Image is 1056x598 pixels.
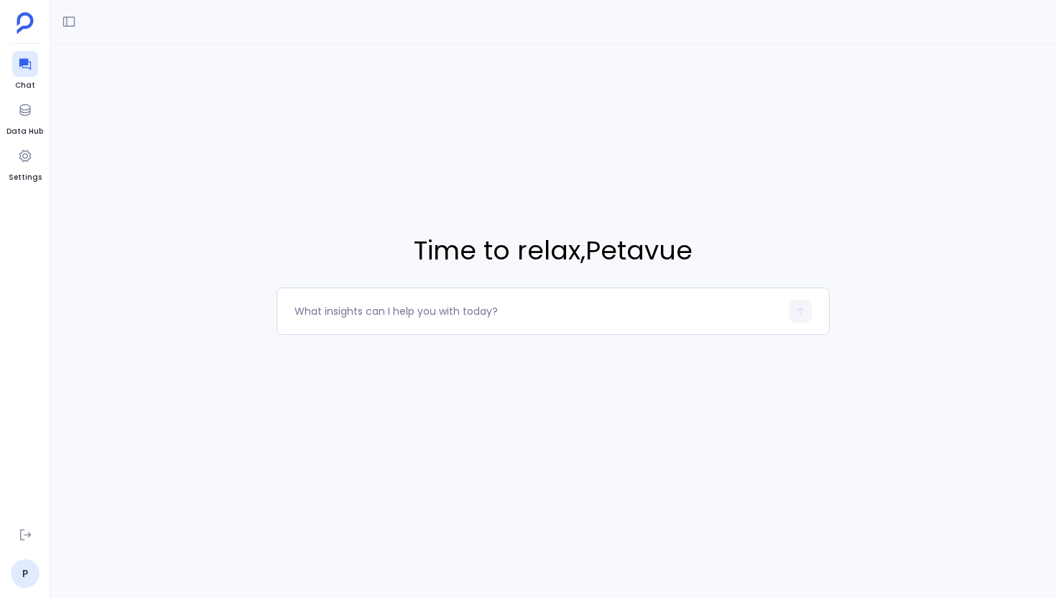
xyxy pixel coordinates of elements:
a: Settings [9,143,42,183]
a: Chat [12,51,38,91]
span: Time to relax , Petavue [277,231,830,270]
a: P [11,559,40,588]
span: Data Hub [6,126,43,137]
span: Chat [12,80,38,91]
a: Data Hub [6,97,43,137]
img: petavue logo [17,12,34,34]
span: Settings [9,172,42,183]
